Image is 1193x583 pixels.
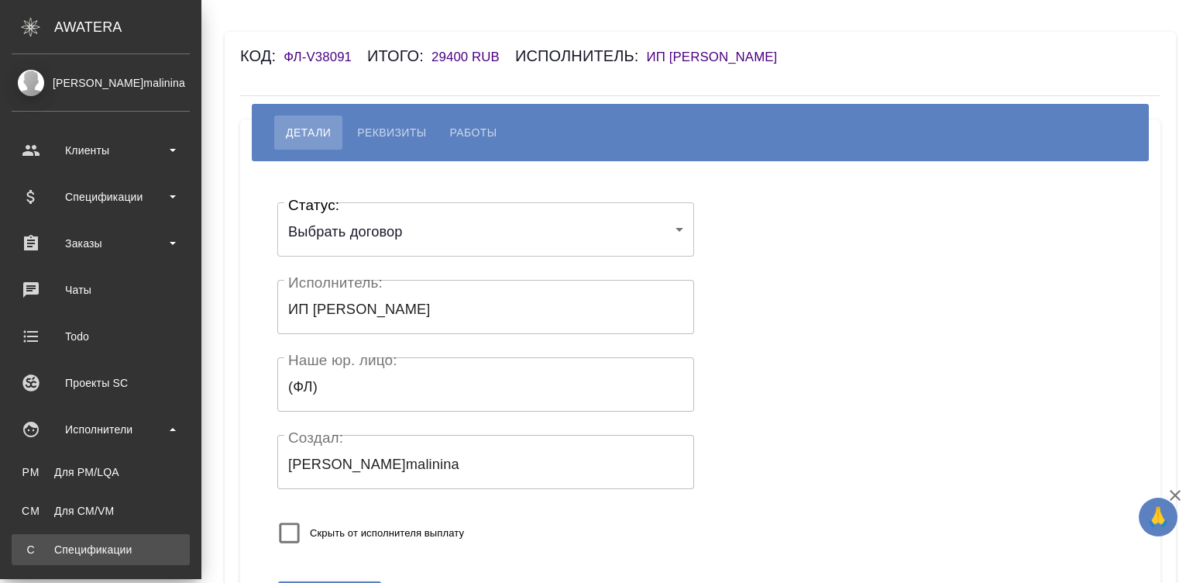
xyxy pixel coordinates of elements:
div: Выбрать договор [277,210,694,256]
div: [PERSON_NAME]malinina [12,74,190,91]
a: ИП [PERSON_NAME] [647,51,793,64]
h6: Код: [240,47,284,64]
span: 🙏 [1145,501,1171,533]
a: Проекты SC [4,364,198,402]
div: AWATERA [54,12,201,43]
div: Чаты [12,278,190,302]
h6: Итого: [367,47,431,64]
div: Исполнители [12,418,190,441]
a: PMДля PM/LQA [12,457,190,488]
span: Детали [286,123,331,142]
span: Работы [450,123,497,142]
div: Проекты SC [12,371,190,395]
a: CMДля CM/VM [12,495,190,526]
div: Заказы [12,232,190,255]
div: Спецификации [19,542,182,557]
h6: Исполнитель: [515,47,647,64]
h6: ФЛ-V38091 [284,50,367,64]
div: Для PM/LQA [19,464,182,480]
div: Todo [12,325,190,348]
h6: ИП [PERSON_NAME] [647,50,793,64]
div: Клиенты [12,139,190,162]
span: Скрыть от исполнителя выплату [310,526,464,541]
a: Todo [4,317,198,356]
div: Для CM/VM [19,503,182,519]
div: Спецификации [12,185,190,209]
h6: 29400 RUB [431,50,515,64]
a: Чаты [4,271,198,309]
button: 🙏 [1139,498,1178,536]
span: Реквизиты [357,123,426,142]
a: ССпецификации [12,534,190,565]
